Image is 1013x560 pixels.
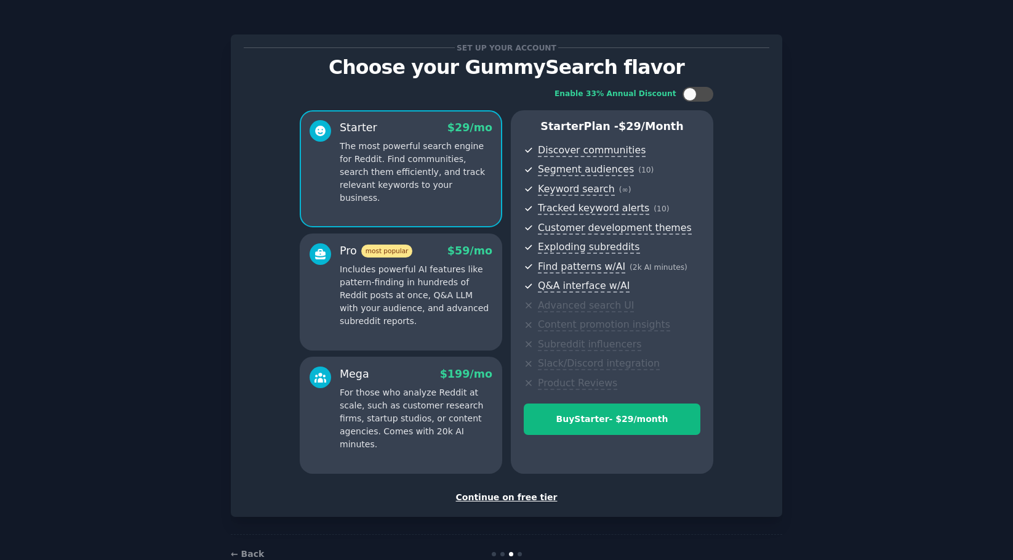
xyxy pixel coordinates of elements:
[447,245,492,257] span: $ 59 /mo
[538,319,670,331] span: Content promotion insights
[538,357,660,370] span: Slack/Discord integration
[538,163,634,176] span: Segment audiences
[538,261,625,274] span: Find patterns w/AI
[340,120,377,136] div: Starter
[619,120,684,132] span: $ 29 /month
[524,119,700,134] p: Starter Plan -
[619,185,631,194] span: ( ∞ )
[538,183,615,196] span: Keyword search
[244,57,769,78] p: Choose your GummySearch flavor
[340,367,369,382] div: Mega
[638,166,654,174] span: ( 10 )
[538,144,646,157] span: Discover communities
[538,222,692,235] span: Customer development themes
[524,404,700,435] button: BuyStarter- $29/month
[340,243,412,259] div: Pro
[654,205,669,213] span: ( 10 )
[538,338,641,351] span: Subreddit influencers
[538,202,649,215] span: Tracked keyword alerts
[555,89,676,100] div: Enable 33% Annual Discount
[440,368,492,380] span: $ 199 /mo
[244,491,769,504] div: Continue on free tier
[538,377,617,390] span: Product Reviews
[538,241,639,254] span: Exploding subreddits
[538,280,630,293] span: Q&A interface w/AI
[455,41,559,54] span: Set up your account
[340,140,492,205] p: The most powerful search engine for Reddit. Find communities, search them efficiently, and track ...
[538,299,634,312] span: Advanced search UI
[524,413,700,426] div: Buy Starter - $ 29 /month
[447,121,492,134] span: $ 29 /mo
[340,386,492,451] p: For those who analyze Reddit at scale, such as customer research firms, startup studios, or conte...
[630,263,687,272] span: ( 2k AI minutes )
[340,263,492,328] p: Includes powerful AI features like pattern-finding in hundreds of Reddit posts at once, Q&A LLM w...
[361,245,413,258] span: most popular
[231,549,264,559] a: ← Back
